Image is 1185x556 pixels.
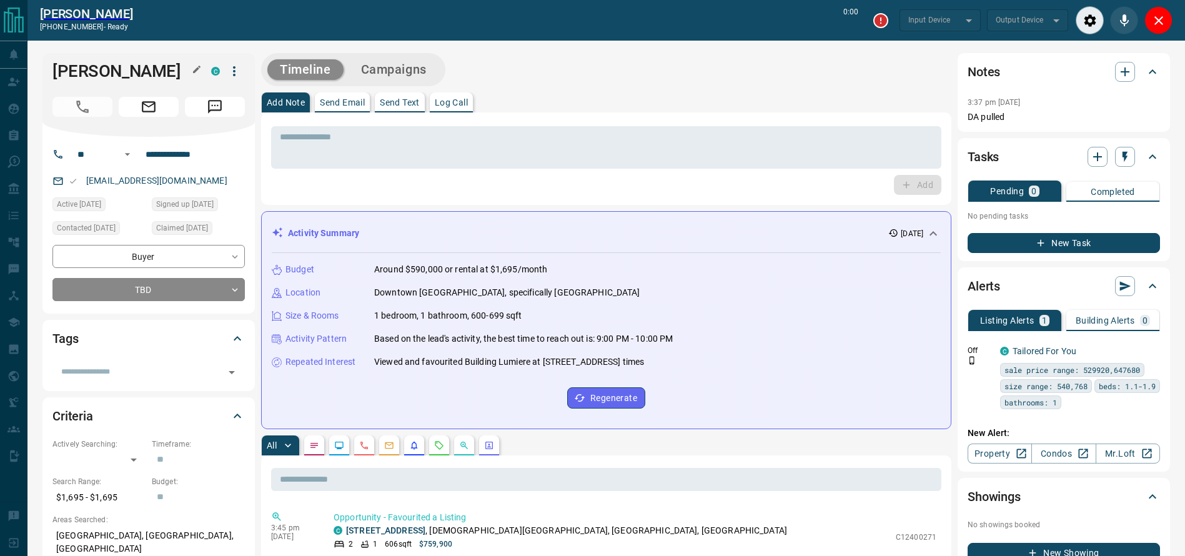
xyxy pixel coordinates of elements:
p: Based on the lead's activity, the best time to reach out is: 9:00 PM - 10:00 PM [374,332,673,345]
span: bathrooms: 1 [1004,396,1057,409]
div: Wed May 28 2025 [152,197,245,215]
p: [DATE] [271,532,315,541]
span: ready [107,22,129,31]
p: 0 [1031,187,1036,196]
svg: Calls [359,440,369,450]
p: C12400271 [896,532,936,543]
p: Building Alerts [1076,316,1135,325]
p: 1 [1042,316,1047,325]
p: Around $590,000 or rental at $1,695/month [374,263,547,276]
p: Repeated Interest [285,355,355,369]
div: Tags [52,324,245,354]
p: Viewed and favourited Building Lumiere at [STREET_ADDRESS] times [374,355,644,369]
p: Completed [1091,187,1135,196]
p: 606 sqft [385,539,412,550]
div: Fri Sep 12 2025 [52,197,146,215]
div: condos.ca [1000,347,1009,355]
div: Fri Sep 12 2025 [152,221,245,239]
span: size range: 540,768 [1004,380,1088,392]
svg: Push Notification Only [968,356,976,365]
p: Search Range: [52,476,146,487]
a: [STREET_ADDRESS] [346,525,425,535]
span: beds: 1.1-1.9 [1099,380,1156,392]
p: Send Email [320,98,365,107]
div: Criteria [52,401,245,431]
p: Activity Summary [288,227,359,240]
h2: Showings [968,487,1021,507]
span: Contacted [DATE] [57,222,116,234]
p: Listing Alerts [980,316,1034,325]
button: Regenerate [567,387,645,409]
a: Mr.Loft [1096,444,1160,464]
p: Pending [990,187,1024,196]
p: Areas Searched: [52,514,245,525]
p: 1 [373,539,377,550]
p: New Alert: [968,427,1160,440]
p: Opportunity - Favourited a Listing [334,511,936,524]
h1: [PERSON_NAME] [52,61,192,81]
p: 3:37 pm [DATE] [968,98,1021,107]
p: DA pulled [968,111,1160,124]
button: New Task [968,233,1160,253]
div: Tasks [968,142,1160,172]
a: Property [968,444,1032,464]
p: Budget: [152,476,245,487]
p: 3:45 pm [271,524,315,532]
p: Log Call [435,98,468,107]
p: [DATE] [901,228,923,239]
svg: Lead Browsing Activity [334,440,344,450]
p: No showings booked [968,519,1160,530]
h2: Alerts [968,276,1000,296]
div: TBD [52,278,245,301]
div: Notes [968,57,1160,87]
button: Timeline [267,59,344,80]
p: 1 bedroom, 1 bathroom, 600-699 sqft [374,309,522,322]
svg: Listing Alerts [409,440,419,450]
p: Budget [285,263,314,276]
button: Open [223,364,240,381]
div: Audio Settings [1076,6,1104,34]
p: 0 [1143,316,1148,325]
a: Condos [1031,444,1096,464]
p: Timeframe: [152,439,245,450]
span: Claimed [DATE] [156,222,208,234]
div: Buyer [52,245,245,268]
p: Actively Searching: [52,439,146,450]
p: Add Note [267,98,305,107]
div: Activity Summary[DATE] [272,222,941,245]
span: Email [119,97,179,117]
span: Active [DATE] [57,198,101,211]
svg: Emails [384,440,394,450]
span: Call [52,97,112,117]
svg: Email Valid [69,177,77,186]
p: Downtown [GEOGRAPHIC_DATA], specifically [GEOGRAPHIC_DATA] [374,286,640,299]
span: Message [185,97,245,117]
button: Campaigns [349,59,439,80]
svg: Notes [309,440,319,450]
h2: Tasks [968,147,999,167]
div: Mute [1110,6,1138,34]
button: Open [120,147,135,162]
h2: Tags [52,329,78,349]
div: Close [1144,6,1173,34]
h2: Criteria [52,406,93,426]
span: sale price range: 529920,647680 [1004,364,1140,376]
svg: Requests [434,440,444,450]
a: [EMAIL_ADDRESS][DOMAIN_NAME] [86,176,227,186]
svg: Agent Actions [484,440,494,450]
p: [PHONE_NUMBER] - [40,21,133,32]
a: [PERSON_NAME] [40,6,133,21]
span: Signed up [DATE] [156,198,214,211]
a: Tailored For You [1013,346,1076,356]
h2: Notes [968,62,1000,82]
div: condos.ca [211,67,220,76]
p: Activity Pattern [285,332,347,345]
div: condos.ca [334,526,342,535]
p: , [DEMOGRAPHIC_DATA][GEOGRAPHIC_DATA], [GEOGRAPHIC_DATA], [GEOGRAPHIC_DATA] [346,524,787,537]
p: Off [968,345,993,356]
p: $759,900 [419,539,452,550]
div: Showings [968,482,1160,512]
div: Alerts [968,271,1160,301]
p: Size & Rooms [285,309,339,322]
